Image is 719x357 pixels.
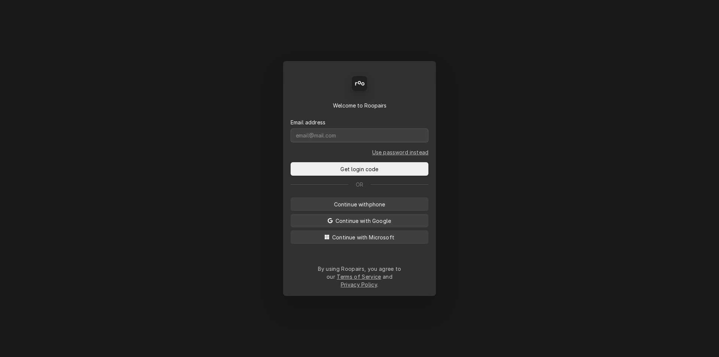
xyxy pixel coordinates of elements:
[341,281,377,288] a: Privacy Policy
[291,214,428,227] button: Continue with Google
[337,273,381,280] a: Terms of Service
[291,181,428,188] div: Or
[291,128,428,142] input: email@mail.com
[291,102,428,109] div: Welcome to Roopairs
[331,233,396,241] span: Continue with Microsoft
[334,217,392,225] span: Continue with Google
[318,265,401,288] div: By using Roopairs, you agree to our and .
[333,200,387,208] span: Continue with phone
[291,118,325,126] label: Email address
[291,230,428,244] button: Continue with Microsoft
[291,162,428,176] button: Get login code
[372,148,428,156] a: Go to Email and password form
[339,165,380,173] span: Get login code
[291,197,428,211] button: Continue withphone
